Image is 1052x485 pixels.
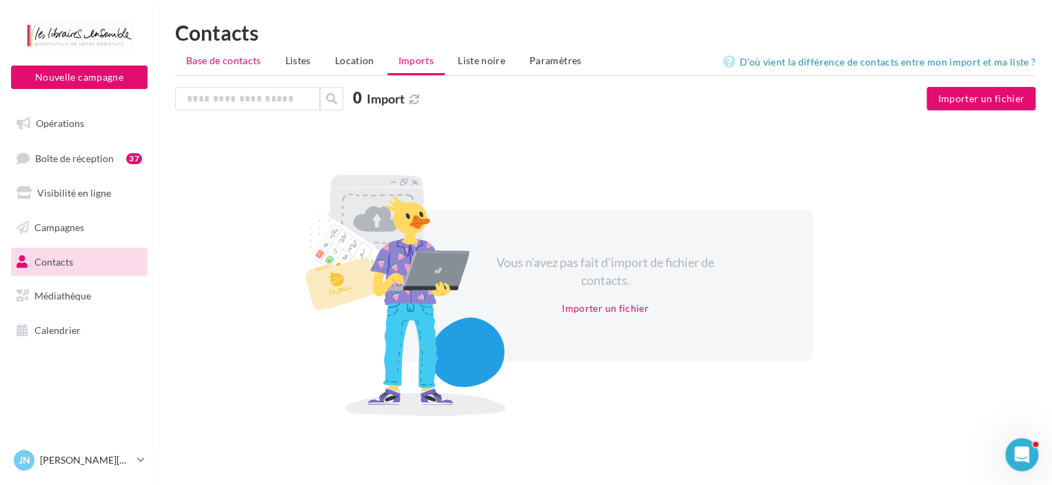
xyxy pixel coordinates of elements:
a: D'où vient la différence de contacts entre mon import et ma liste ? [723,54,1035,70]
span: Listes [285,55,311,66]
div: 37 [126,153,142,164]
a: Boîte de réception37 [8,143,150,173]
a: Visibilité en ligne [8,179,150,208]
button: Importer un fichier [556,300,654,317]
span: Base de contacts [186,55,261,66]
a: JN [PERSON_NAME][DATE] [11,447,148,473]
button: Nouvelle campagne [11,66,148,89]
span: Import [367,91,405,106]
span: Boîte de réception [35,152,114,164]
span: Campagnes [34,221,84,233]
span: Visibilité en ligne [37,187,111,199]
span: Calendrier [34,324,81,336]
a: Opérations [8,109,150,138]
iframe: Intercom live chat [1005,438,1038,471]
a: Contacts [8,248,150,277]
span: 0 [353,90,362,106]
span: Contacts [34,255,73,267]
button: Importer un fichier [927,87,1035,110]
span: Paramètres [529,55,582,66]
div: Vous n'avez pas fait d'import de fichier de contacts. [487,254,724,289]
p: [PERSON_NAME][DATE] [40,453,132,467]
span: JN [19,453,30,467]
span: Opérations [36,117,84,129]
a: Médiathèque [8,281,150,310]
a: Calendrier [8,316,150,345]
h1: Contacts [175,22,1035,43]
span: Médiathèque [34,290,91,301]
a: Campagnes [8,213,150,242]
span: Location [335,55,374,66]
span: Liste noire [458,55,505,66]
